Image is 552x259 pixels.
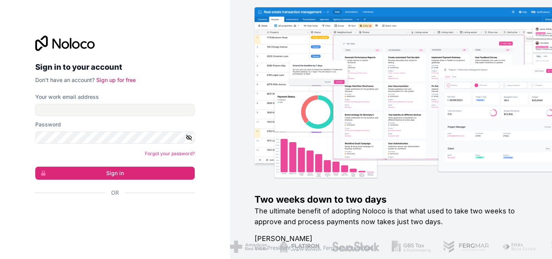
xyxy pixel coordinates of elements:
span: Or [111,189,119,197]
label: Password [35,121,61,128]
h2: Sign in to your account [35,60,195,74]
span: Don't have an account? [35,77,95,83]
h1: Two weeks down to two days [255,193,527,206]
a: Forgot your password? [145,151,195,156]
h2: The ultimate benefit of adopting Noloco is that what used to take two weeks to approve and proces... [255,206,527,227]
img: /assets/american-red-cross-BAupjrZR.png [230,241,267,253]
input: Email address [35,104,195,116]
h1: Vice President Operations , Fergmar Enterprises [255,244,527,252]
button: Sign in [35,167,195,180]
label: Your work email address [35,93,99,101]
h1: [PERSON_NAME] [255,233,527,244]
a: Sign up for free [96,77,136,83]
input: Password [35,131,195,144]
